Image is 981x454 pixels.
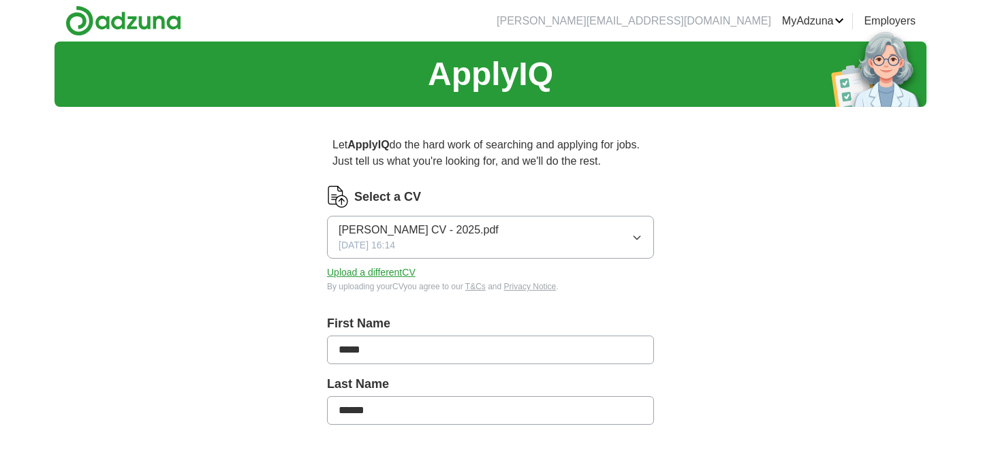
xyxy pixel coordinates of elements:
[327,280,654,293] div: By uploading your CV you agree to our and .
[327,216,654,259] button: [PERSON_NAME] CV - 2025.pdf[DATE] 16:14
[347,139,389,150] strong: ApplyIQ
[428,50,553,99] h1: ApplyIQ
[327,265,416,280] button: Upload a differentCV
[864,13,916,29] a: Employers
[339,222,499,238] span: [PERSON_NAME] CV - 2025.pdf
[65,5,181,36] img: Adzuna logo
[497,13,771,29] li: [PERSON_NAME][EMAIL_ADDRESS][DOMAIN_NAME]
[327,375,654,393] label: Last Name
[354,188,421,206] label: Select a CV
[339,238,395,253] span: [DATE] 16:14
[327,131,654,175] p: Let do the hard work of searching and applying for jobs. Just tell us what you're looking for, an...
[782,13,845,29] a: MyAdzuna
[504,282,557,291] a: Privacy Notice
[465,282,486,291] a: T&Cs
[327,186,349,208] img: CV Icon
[327,314,654,333] label: First Name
